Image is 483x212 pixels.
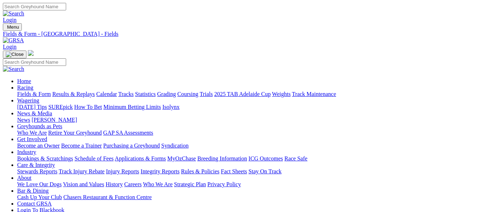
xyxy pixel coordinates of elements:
[17,168,480,175] div: Care & Integrity
[48,130,102,136] a: Retire Your Greyhound
[105,181,123,187] a: History
[17,149,36,155] a: Industry
[74,155,113,162] a: Schedule of Fees
[52,91,95,97] a: Results & Replays
[3,37,24,44] img: GRSA
[292,91,336,97] a: Track Maintenance
[17,104,47,110] a: [DATE] Tips
[17,181,480,188] div: About
[17,175,31,181] a: About
[115,155,166,162] a: Applications & Forms
[17,194,480,201] div: Bar & Dining
[17,91,51,97] a: Fields & Form
[17,181,61,187] a: We Love Our Dogs
[3,58,66,66] input: Search
[124,181,142,187] a: Careers
[3,31,480,37] a: Fields & Form - [GEOGRAPHIC_DATA] - Fields
[17,91,480,97] div: Racing
[17,162,55,168] a: Care & Integrity
[17,110,52,116] a: News & Media
[157,91,176,97] a: Grading
[221,168,247,174] a: Fact Sheets
[31,117,77,123] a: [PERSON_NAME]
[207,181,241,187] a: Privacy Policy
[284,155,307,162] a: Race Safe
[48,104,73,110] a: SUREpick
[167,155,196,162] a: MyOzChase
[17,143,60,149] a: Become an Owner
[96,91,117,97] a: Calendar
[3,3,66,10] input: Search
[177,91,198,97] a: Coursing
[63,194,152,200] a: Chasers Restaurant & Function Centre
[17,85,33,91] a: Racing
[181,168,220,174] a: Rules & Policies
[199,91,213,97] a: Trials
[17,104,480,110] div: Wagering
[272,91,291,97] a: Weights
[17,117,480,123] div: News & Media
[3,44,16,50] a: Login
[248,155,283,162] a: ICG Outcomes
[17,143,480,149] div: Get Involved
[17,97,39,103] a: Wagering
[174,181,206,187] a: Strategic Plan
[59,168,104,174] a: Track Injury Rebate
[17,194,62,200] a: Cash Up Your Club
[143,181,173,187] a: Who We Are
[3,17,16,23] a: Login
[106,168,139,174] a: Injury Reports
[118,91,134,97] a: Tracks
[3,50,26,58] button: Toggle navigation
[103,130,153,136] a: GAP SA Assessments
[103,104,161,110] a: Minimum Betting Limits
[17,201,51,207] a: Contact GRSA
[214,91,271,97] a: 2025 TAB Adelaide Cup
[248,168,281,174] a: Stay On Track
[28,50,34,56] img: logo-grsa-white.png
[7,24,19,30] span: Menu
[17,130,47,136] a: Who We Are
[61,143,102,149] a: Become a Trainer
[17,117,30,123] a: News
[6,52,24,57] img: Close
[17,123,62,129] a: Greyhounds as Pets
[63,181,104,187] a: Vision and Values
[17,136,47,142] a: Get Involved
[141,168,179,174] a: Integrity Reports
[17,155,480,162] div: Industry
[3,10,24,17] img: Search
[17,168,57,174] a: Stewards Reports
[162,104,179,110] a: Isolynx
[135,91,156,97] a: Statistics
[103,143,160,149] a: Purchasing a Greyhound
[74,104,102,110] a: How To Bet
[17,155,73,162] a: Bookings & Scratchings
[197,155,247,162] a: Breeding Information
[17,130,480,136] div: Greyhounds as Pets
[17,78,31,84] a: Home
[3,23,22,31] button: Toggle navigation
[161,143,188,149] a: Syndication
[3,66,24,72] img: Search
[17,188,49,194] a: Bar & Dining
